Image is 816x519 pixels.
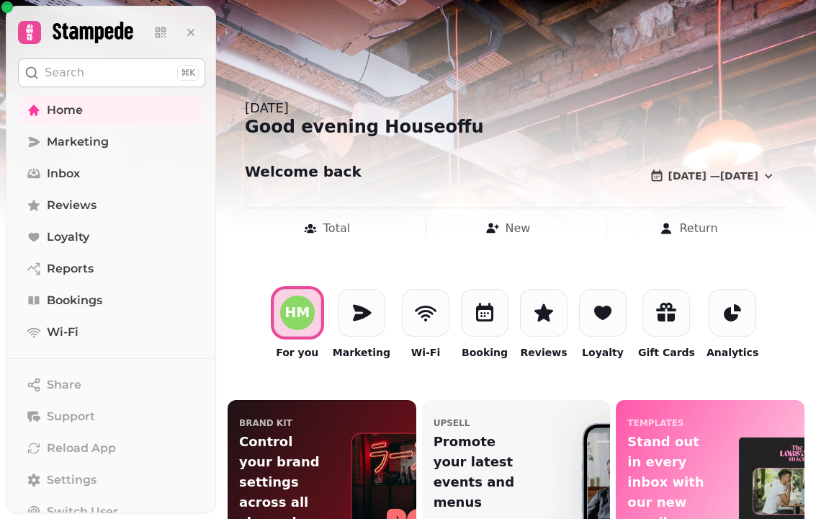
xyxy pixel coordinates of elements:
span: Inbox [47,165,80,182]
div: [DATE] [245,98,787,118]
a: Bookings [18,286,205,315]
span: Reviews [47,197,97,214]
a: Marketing [18,128,205,156]
p: Booking [462,345,508,360]
p: Analytics [707,345,758,360]
span: Loyalty [47,229,89,246]
p: templates [627,417,683,429]
span: [DATE] — [DATE] [668,171,758,181]
span: Reports [47,260,94,278]
a: Loyalty [18,223,205,252]
p: Search [45,64,84,81]
a: Reports [18,254,205,283]
p: Reviews [521,345,568,360]
div: ⌘K [177,65,199,81]
span: Home [47,102,83,119]
button: Reload App [18,434,205,463]
span: Settings [47,471,97,489]
p: Marketing [333,345,390,360]
p: upsell [434,417,470,429]
a: Settings [18,466,205,494]
p: For you [276,345,318,360]
button: Search⌘K [18,58,205,87]
div: H M [284,306,310,319]
p: Brand Kit [239,417,292,429]
p: Promote your latest events and menus [434,432,516,513]
h2: Welcome back [245,161,521,182]
span: Wi-Fi [47,324,79,341]
div: Good evening Houseoffu [245,115,787,138]
span: Bookings [47,292,102,309]
a: Home [18,96,205,125]
a: Wi-Fi [18,318,205,347]
p: Loyalty [582,345,624,360]
button: Share [18,371,205,399]
button: [DATE] —[DATE] [638,161,787,190]
button: Support [18,402,205,431]
p: Wi-Fi [411,345,440,360]
span: Support [47,408,95,425]
a: Reviews [18,191,205,220]
span: Reload App [47,440,116,457]
span: Share [47,376,81,394]
span: Marketing [47,133,109,151]
p: Gift Cards [638,345,695,360]
a: Inbox [18,159,205,188]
